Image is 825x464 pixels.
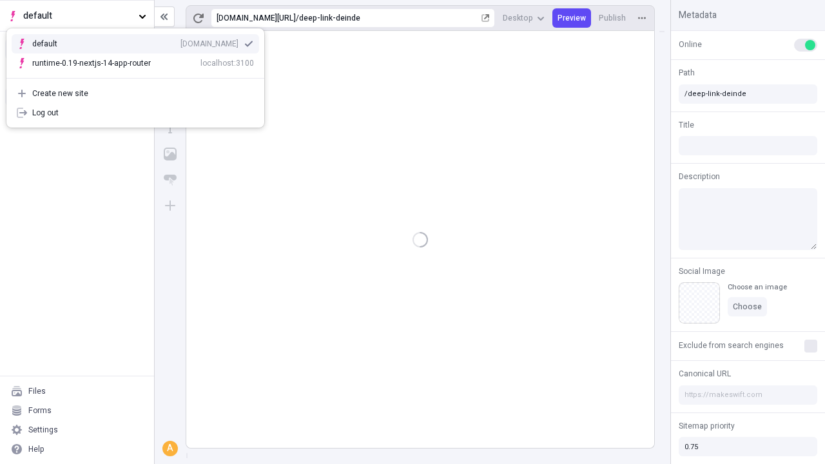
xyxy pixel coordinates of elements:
span: Canonical URL [679,368,731,380]
span: Desktop [503,13,533,23]
div: default [32,39,77,49]
div: Forms [28,405,52,416]
span: Description [679,171,720,182]
button: Preview [552,8,591,28]
div: Help [28,444,44,454]
div: A [164,442,177,455]
span: Title [679,119,694,131]
span: Online [679,39,702,50]
div: [DOMAIN_NAME] [180,39,238,49]
button: Choose [728,297,767,316]
div: localhost:3100 [200,58,254,68]
div: Choose an image [728,282,787,292]
button: Desktop [498,8,550,28]
span: Social Image [679,266,725,277]
span: Publish [599,13,626,23]
div: Files [28,386,46,396]
span: Exclude from search engines [679,340,784,351]
span: default [23,9,133,23]
button: Publish [594,8,631,28]
span: Choose [733,302,762,312]
button: Button [159,168,182,191]
div: runtime-0.19-nextjs-14-app-router [32,58,151,68]
button: Image [159,142,182,166]
span: Preview [558,13,586,23]
span: Sitemap priority [679,420,735,432]
div: Settings [28,425,58,435]
div: [URL][DOMAIN_NAME] [217,13,296,23]
input: https://makeswift.com [679,385,817,405]
div: Suggestions [6,29,264,78]
span: Path [679,67,695,79]
div: deep-link-deinde [299,13,479,23]
button: Text [159,117,182,140]
div: / [296,13,299,23]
